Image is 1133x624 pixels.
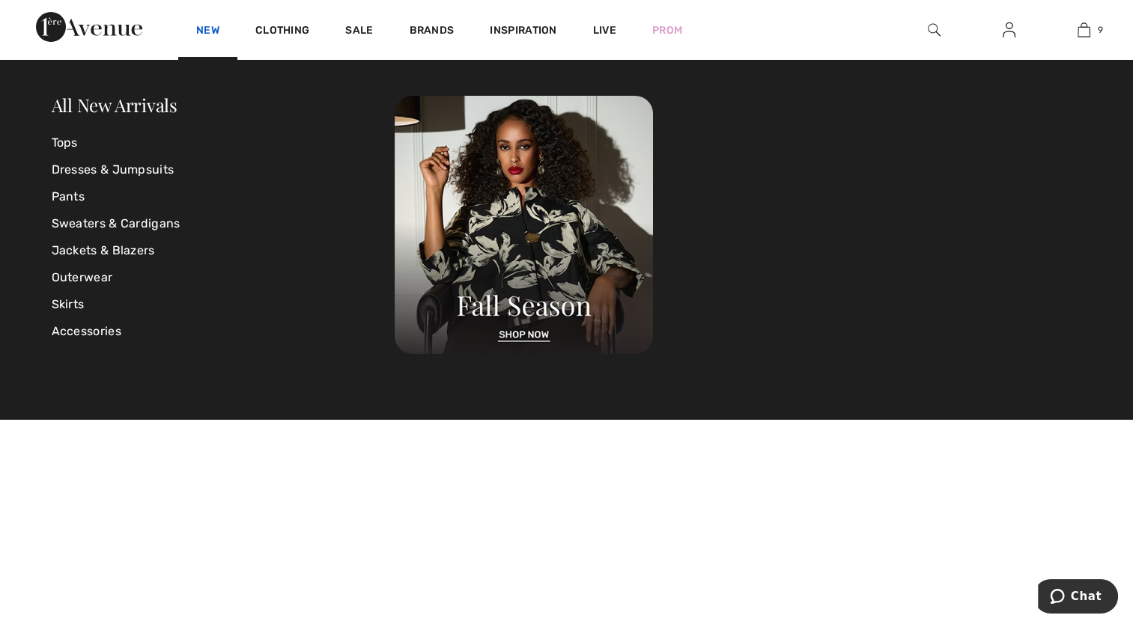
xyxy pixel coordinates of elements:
[196,24,219,40] a: New
[1003,21,1015,39] img: My Info
[1098,23,1103,37] span: 9
[52,183,395,210] a: Pants
[1078,21,1090,39] img: My Bag
[36,12,142,42] img: 1ère Avenue
[52,129,395,156] a: Tops
[52,264,395,291] a: Outerwear
[52,156,395,183] a: Dresses & Jumpsuits
[1038,579,1118,617] iframe: Opens a widget where you can chat to one of our agents
[52,210,395,237] a: Sweaters & Cardigans
[52,93,177,117] a: All New Arrivals
[652,22,682,38] a: Prom
[255,24,309,40] a: Clothing
[490,24,556,40] span: Inspiration
[928,21,941,39] img: search the website
[410,24,455,40] a: Brands
[52,318,395,345] a: Accessories
[991,21,1027,40] a: Sign In
[52,237,395,264] a: Jackets & Blazers
[395,96,653,354] img: 250825120107_a8d8ca038cac6.jpg
[52,291,395,318] a: Skirts
[345,24,373,40] a: Sale
[1047,21,1120,39] a: 9
[593,22,616,38] a: Live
